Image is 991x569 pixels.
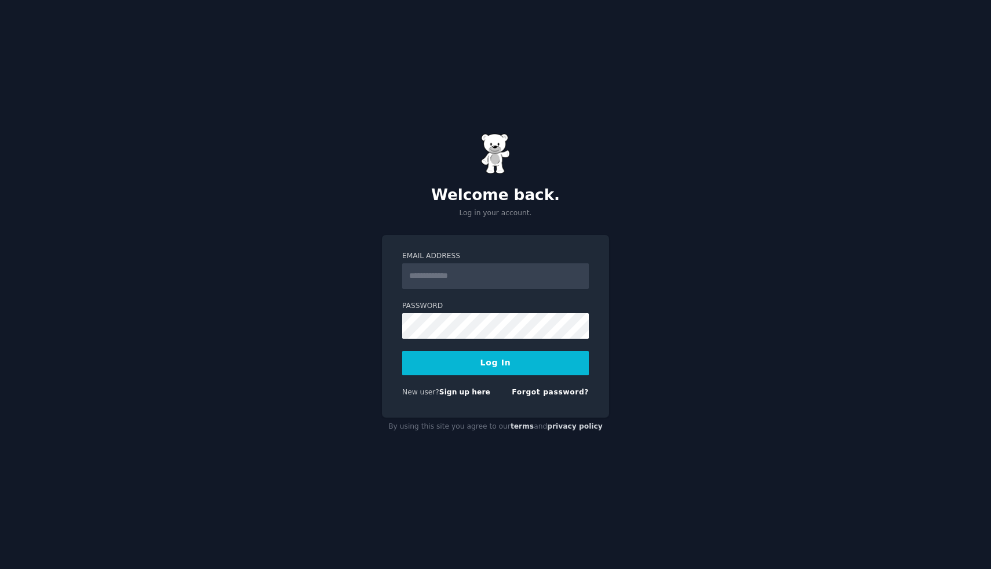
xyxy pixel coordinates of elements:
button: Log In [402,351,589,375]
h2: Welcome back. [382,186,609,205]
img: Gummy Bear [481,133,510,174]
label: Email Address [402,251,589,262]
a: terms [511,422,534,430]
div: By using this site you agree to our and [382,418,609,436]
p: Log in your account. [382,208,609,219]
a: Forgot password? [512,388,589,396]
label: Password [402,301,589,311]
a: privacy policy [547,422,603,430]
a: Sign up here [439,388,490,396]
span: New user? [402,388,439,396]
